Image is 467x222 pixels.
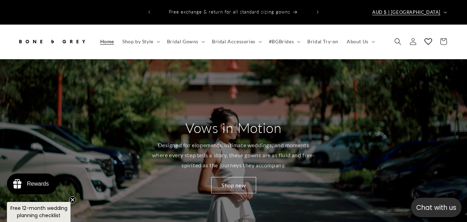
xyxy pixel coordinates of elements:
[185,119,281,137] h2: Vows in Motion
[118,34,163,49] summary: Shop by Style
[310,6,325,19] button: Next announcement
[372,9,440,16] span: AUD $ | [GEOGRAPHIC_DATA]
[17,34,86,49] img: Bone and Grey Bridal
[163,34,208,49] summary: Bridal Gowns
[411,203,461,213] p: Chat with us
[151,140,316,170] p: Designed for elopements, intimate weddings, and moments where every step tells a story, these gow...
[269,38,294,45] span: #BGBrides
[69,196,76,203] button: Close teaser
[347,38,368,45] span: About Us
[142,6,157,19] button: Previous announcement
[368,6,450,19] button: AUD $ | [GEOGRAPHIC_DATA]
[343,34,378,49] summary: About Us
[96,34,118,49] a: Home
[390,34,405,49] summary: Search
[303,34,343,49] a: Bridal Try-on
[100,38,114,45] span: Home
[15,32,89,52] a: Bone and Grey Bridal
[10,205,67,219] span: Free 12-month wedding planning checklist
[169,9,290,15] span: Free exchange & return for all standard sizing gowns
[212,38,255,45] span: Bridal Accessories
[122,38,153,45] span: Shop by Style
[411,198,461,217] button: Open chatbox
[307,38,338,45] span: Bridal Try-on
[27,181,49,187] div: Rewards
[167,38,198,45] span: Bridal Gowns
[7,202,71,222] div: Free 12-month wedding planning checklistClose teaser
[211,177,256,193] a: Shop new
[208,34,265,49] summary: Bridal Accessories
[265,34,303,49] summary: #BGBrides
